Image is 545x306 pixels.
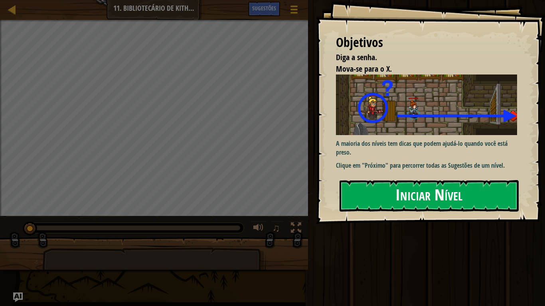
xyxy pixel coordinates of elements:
[288,221,304,237] button: Toggle fullscreen
[284,2,304,20] button: Mostrar menu do jogo
[340,180,519,212] button: Iniciar Nível
[271,221,284,237] button: ♫
[252,4,276,12] span: Sugestões
[336,75,523,135] img: Kithgard librarian
[336,52,377,63] span: Diga a senha.
[336,63,392,74] span: Mova-se para o X.
[336,161,523,170] p: Clique em "Próximo" para percorrer todas as Sugestões de um nível.
[326,52,515,63] li: Diga a senha.
[13,292,23,302] button: Ask AI
[272,222,280,234] span: ♫
[326,63,515,75] li: Mova-se para o X.
[251,221,267,237] button: Ajuste o volume
[336,139,523,157] p: A maioria dos níveis tem dicas que podem ajudá-lo quando você está preso.
[336,33,517,52] div: Objetivos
